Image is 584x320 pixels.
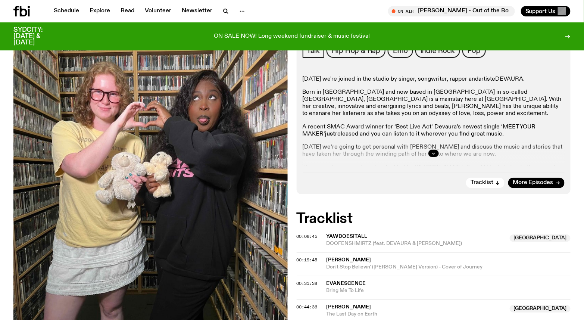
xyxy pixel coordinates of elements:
[462,44,486,58] a: Pop
[49,6,84,16] a: Schedule
[327,311,506,318] span: The Last Day on Earth
[116,6,139,16] a: Read
[415,44,460,58] a: Indie Rock
[327,304,371,310] span: [PERSON_NAME]
[510,305,571,313] span: [GEOGRAPHIC_DATA]
[393,47,407,55] span: Emo
[327,287,571,294] span: Bring Me To Life
[297,212,571,226] h2: Tracklist
[303,76,565,83] p: [DATE] we're joined in the studio by singer, songwriter, rapper and artiste DEVAURA.
[521,6,571,16] button: Support Us
[332,47,380,55] span: Hip Hop & Rap
[471,180,493,186] span: Tracklist
[327,281,366,286] span: Evanescence
[297,282,318,286] button: 00:31:38
[327,257,371,262] span: [PERSON_NAME]
[327,234,368,239] span: YAWDOESITALL
[297,280,318,286] span: 00:31:38
[297,234,318,239] button: 00:08:45
[297,305,318,309] button: 00:44:36
[388,6,515,16] button: On Air[PERSON_NAME] - Out of the Box
[297,304,318,310] span: 00:44:36
[303,124,565,138] p: A recent SMAC Award winner for ‘Best Live Act’ Devaura’s newest single ‘MEET YOUR MAKER’ released...
[140,6,176,16] a: Volunteer
[13,27,61,46] h3: SYDCITY: [DATE] & [DATE]
[525,8,556,15] span: Support Us
[303,89,565,118] p: Born in [GEOGRAPHIC_DATA] and now based in [GEOGRAPHIC_DATA] in so-called [GEOGRAPHIC_DATA], [GEO...
[297,258,318,262] button: 00:19:45
[177,6,217,16] a: Newsletter
[297,257,318,263] span: 00:19:45
[297,233,318,239] span: 00:08:45
[325,131,335,137] strong: just
[508,178,565,188] a: More Episodes
[421,47,455,55] span: Indie Rock
[214,33,370,40] p: ON SALE NOW! Long weekend fundraiser & music festival
[327,264,571,271] span: Don't Stop Believin' ([PERSON_NAME] Version) - Cover of Journey
[468,47,481,55] span: Pop
[85,6,115,16] a: Explore
[307,47,320,55] span: Talk
[327,44,385,58] a: Hip Hop & Rap
[510,234,571,242] span: [GEOGRAPHIC_DATA]
[513,180,553,186] span: More Episodes
[466,178,505,188] button: Tracklist
[303,44,324,58] a: Talk
[327,240,506,247] span: DOOFENSHMIRTZ (feat. DEVAURA & [PERSON_NAME])
[388,44,413,58] a: Emo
